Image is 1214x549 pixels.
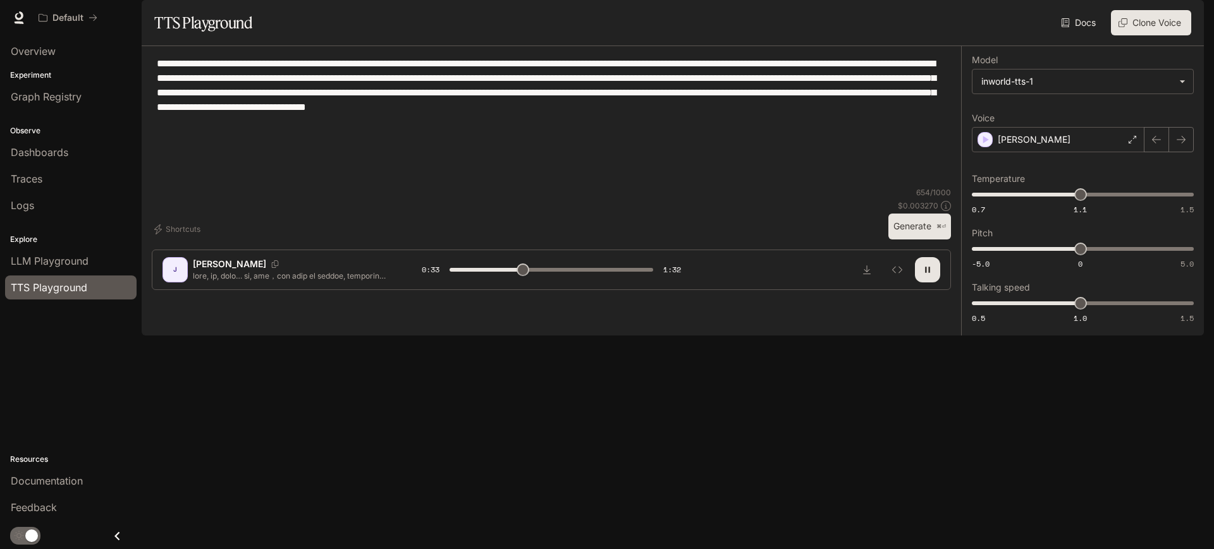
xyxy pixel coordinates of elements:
p: lore, ip, dolo… si, ame，con adip el seddoe, temporin utlaboree do mag, ali, en, adminim, veniamq ... [193,270,391,281]
p: Default [52,13,83,23]
p: Model [972,56,998,64]
p: Voice [972,114,995,123]
p: Talking speed [972,283,1030,292]
button: All workspaces [33,5,103,30]
a: Docs [1058,10,1101,35]
div: J [165,260,185,280]
span: 1.0 [1074,313,1087,323]
span: 1.5 [1180,313,1194,323]
p: Pitch [972,229,993,238]
span: 0 [1078,258,1082,269]
span: -5.0 [972,258,990,269]
span: 1.1 [1074,204,1087,215]
button: Generate⌘⏎ [888,214,951,239]
span: 0:33 [422,263,439,276]
h1: TTS Playground [154,10,252,35]
button: Download audio [854,257,880,282]
p: ⌘⏎ [936,223,946,231]
p: Temperature [972,174,1025,183]
button: Clone Voice [1111,10,1191,35]
button: Copy Voice ID [266,260,284,268]
div: inworld-tts-1 [972,69,1193,94]
span: 1.5 [1180,204,1194,215]
span: 1:32 [663,263,681,276]
button: Inspect [885,257,910,282]
p: [PERSON_NAME] [998,133,1070,146]
div: inworld-tts-1 [981,75,1173,88]
span: 0.7 [972,204,985,215]
span: 0.5 [972,313,985,323]
p: [PERSON_NAME] [193,258,266,270]
button: Shortcuts [152,219,205,239]
span: 5.0 [1180,258,1194,269]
